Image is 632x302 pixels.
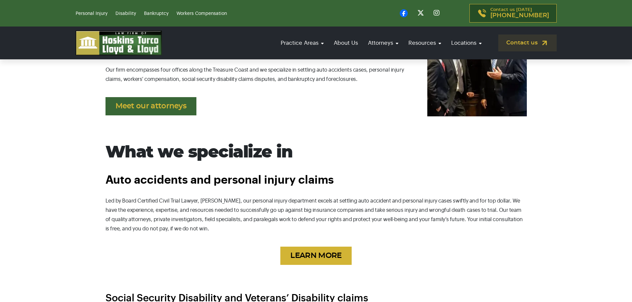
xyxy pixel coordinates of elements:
[105,97,197,115] a: Meet our attorneys
[144,11,169,16] a: Bankruptcy
[115,11,136,16] a: Disability
[277,33,327,52] a: Practice Areas
[490,8,549,19] p: Contact us [DATE]
[76,11,107,16] a: Personal Injury
[469,4,557,23] a: Contact us [DATE][PHONE_NUMBER]
[330,33,361,52] a: About Us
[105,143,527,162] h2: What we specialize in
[490,12,549,19] span: [PHONE_NUMBER]
[280,247,351,265] a: LEARN MORE
[448,33,485,52] a: Locations
[105,65,527,84] p: Our firm encompasses four offices along the Treasure Coast and we specialize in settling auto acc...
[365,33,402,52] a: Attorneys
[105,174,527,186] h2: Auto accidents and personal injury claims
[105,196,527,233] p: Led by Board Certified Civil Trial Lawyer, [PERSON_NAME], our personal injury department excels a...
[498,34,557,51] a: Contact us
[76,30,162,55] img: logo
[405,33,445,52] a: Resources
[176,11,227,16] a: Workers Compensation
